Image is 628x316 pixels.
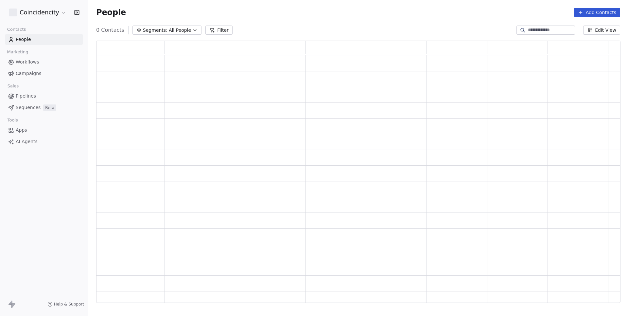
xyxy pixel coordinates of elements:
[47,302,84,307] a: Help & Support
[5,34,83,45] a: People
[583,26,620,35] button: Edit View
[574,8,620,17] button: Add Contacts
[20,8,59,17] span: Coincidencity
[4,47,31,57] span: Marketing
[5,102,83,113] a: SequencesBeta
[43,104,56,111] span: Beta
[16,70,41,77] span: Campaigns
[16,93,36,100] span: Pipelines
[16,59,39,65] span: Workflows
[205,26,233,35] button: Filter
[5,115,21,125] span: Tools
[5,81,22,91] span: Sales
[5,57,83,67] a: Workflows
[16,36,31,43] span: People
[16,104,41,111] span: Sequences
[169,27,191,34] span: All People
[16,127,27,134] span: Apps
[5,125,83,136] a: Apps
[96,26,124,34] span: 0 Contacts
[16,138,38,145] span: AI Agents
[5,68,83,79] a: Campaigns
[4,25,29,34] span: Contacts
[8,7,67,18] button: Coincidencity
[5,136,83,147] a: AI Agents
[5,91,83,102] a: Pipelines
[96,8,126,17] span: People
[143,27,167,34] span: Segments:
[54,302,84,307] span: Help & Support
